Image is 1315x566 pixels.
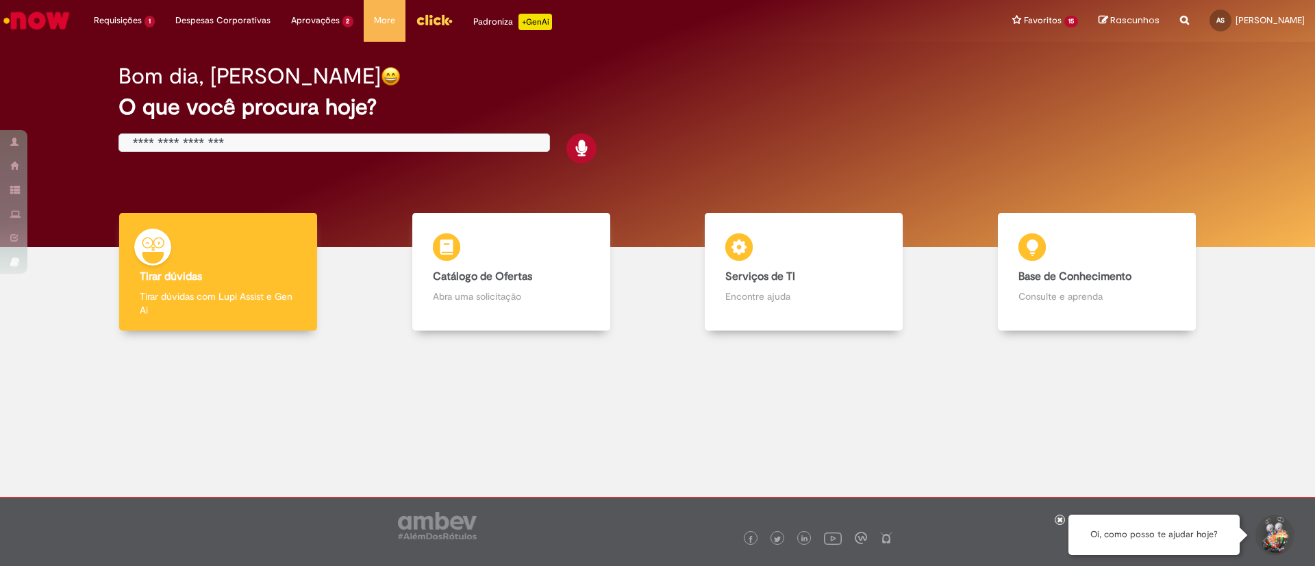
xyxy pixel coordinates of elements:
[398,512,477,539] img: logo_footer_ambev_rotulo_gray.png
[1,7,72,34] img: ServiceNow
[1110,14,1160,27] span: Rascunhos
[1024,14,1062,27] span: Favoritos
[657,213,951,331] a: Serviços de TI Encontre ajuda
[951,213,1244,331] a: Base de Conhecimento Consulte e aprenda
[365,213,658,331] a: Catálogo de Ofertas Abra uma solicitação
[72,213,365,331] a: Tirar dúvidas Tirar dúvidas com Lupi Assist e Gen Ai
[374,14,395,27] span: More
[801,535,808,543] img: logo_footer_linkedin.png
[1236,14,1305,26] span: [PERSON_NAME]
[140,290,297,317] p: Tirar dúvidas com Lupi Assist e Gen Ai
[381,66,401,86] img: happy-face.png
[433,290,590,303] p: Abra uma solicitação
[118,95,1197,119] h2: O que você procura hoje?
[1253,515,1294,556] button: Iniciar Conversa de Suporte
[118,64,381,88] h2: Bom dia, [PERSON_NAME]
[725,270,795,283] b: Serviços de TI
[473,14,552,30] div: Padroniza
[140,270,202,283] b: Tirar dúvidas
[774,536,781,543] img: logo_footer_twitter.png
[291,14,340,27] span: Aprovações
[880,532,892,544] img: logo_footer_naosei.png
[416,10,453,30] img: click_logo_yellow_360x200.png
[747,536,754,543] img: logo_footer_facebook.png
[1216,16,1225,25] span: AS
[94,14,142,27] span: Requisições
[145,16,155,27] span: 1
[824,529,842,547] img: logo_footer_youtube.png
[1018,270,1131,283] b: Base de Conhecimento
[342,16,354,27] span: 2
[1068,515,1240,555] div: Oi, como posso te ajudar hoje?
[175,14,271,27] span: Despesas Corporativas
[433,270,532,283] b: Catálogo de Ofertas
[1064,16,1078,27] span: 15
[1099,14,1160,27] a: Rascunhos
[1018,290,1175,303] p: Consulte e aprenda
[725,290,882,303] p: Encontre ajuda
[518,14,552,30] p: +GenAi
[855,532,867,544] img: logo_footer_workplace.png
